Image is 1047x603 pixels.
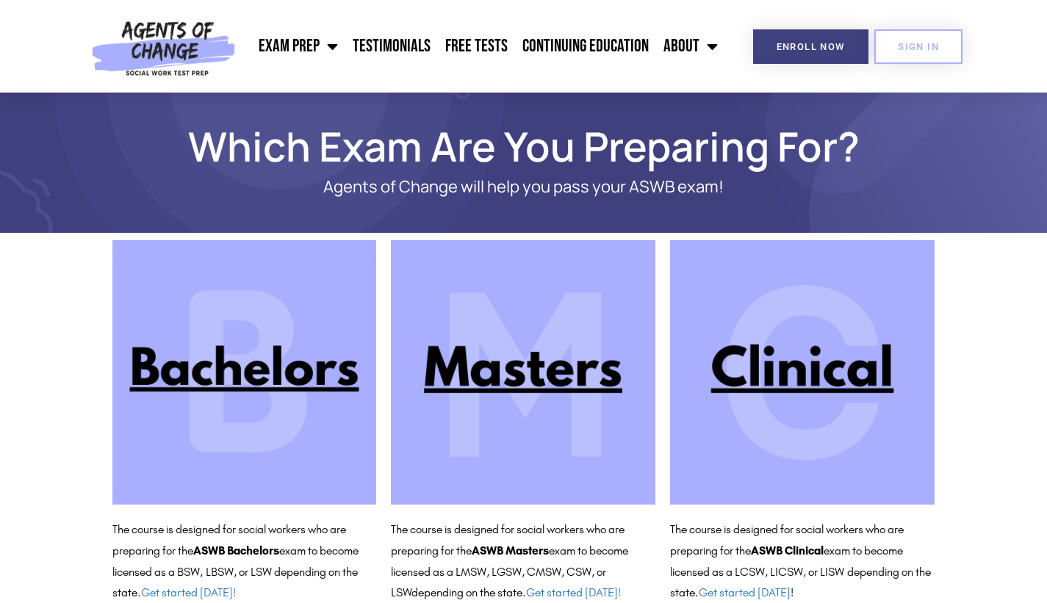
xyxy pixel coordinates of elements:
[242,28,725,65] nav: Menu
[695,585,794,599] span: . !
[345,28,438,65] a: Testimonials
[898,42,939,51] span: SIGN IN
[874,29,963,64] a: SIGN IN
[141,585,236,599] a: Get started [DATE]!
[753,29,868,64] a: Enroll Now
[193,544,279,557] b: ASWB Bachelors
[472,544,549,557] b: ASWB Masters
[777,42,845,51] span: Enroll Now
[164,178,884,196] p: Agents of Change will help you pass your ASWB exam!
[656,28,725,65] a: About
[751,544,824,557] b: ASWB Clinical
[105,129,943,163] h1: Which Exam Are You Preparing For?
[251,28,345,65] a: Exam Prep
[515,28,656,65] a: Continuing Education
[526,585,621,599] a: Get started [DATE]!
[699,585,791,599] a: Get started [DATE]
[438,28,515,65] a: Free Tests
[411,585,621,599] span: depending on the state.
